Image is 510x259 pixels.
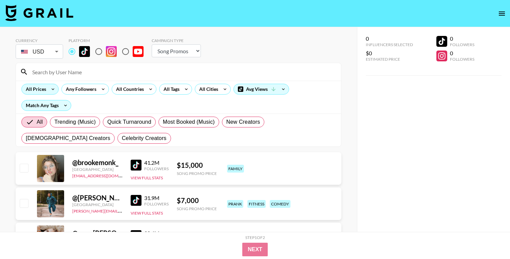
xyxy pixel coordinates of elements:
div: @ brookemonk_ [72,158,122,167]
span: Most Booked (Music) [163,118,215,126]
div: Match Any Tags [22,100,71,111]
div: [GEOGRAPHIC_DATA] [72,202,122,207]
div: $ 7,000 [177,196,217,205]
div: 0 [450,35,474,42]
div: 30.4M [144,230,169,237]
span: [DEMOGRAPHIC_DATA] Creators [26,134,110,142]
div: Influencers Selected [366,42,413,47]
span: Quick Turnaround [107,118,151,126]
div: Song Promo Price [177,171,217,176]
div: $ 31,000 [177,232,217,240]
div: @ savv.[PERSON_NAME] [72,229,122,237]
div: Any Followers [62,84,98,94]
div: All Cities [195,84,220,94]
img: Grail Talent [5,5,73,21]
div: 41.2M [144,159,169,166]
img: TikTok [131,230,141,241]
div: fitness [247,200,266,208]
div: Currency [16,38,63,43]
div: All Countries [112,84,145,94]
button: View Full Stats [131,175,163,180]
div: 0 [450,50,474,57]
div: Estimated Price [366,57,413,62]
span: Celebrity Creators [122,134,167,142]
div: Followers [144,166,169,171]
div: comedy [270,200,290,208]
div: Followers [144,201,169,206]
div: Platform [69,38,149,43]
img: TikTok [131,160,141,171]
button: open drawer [495,7,509,20]
span: New Creators [226,118,260,126]
div: $0 [366,50,413,57]
img: Instagram [106,46,117,57]
div: @ [PERSON_NAME].[PERSON_NAME] [72,194,122,202]
div: USD [17,46,62,58]
div: family [227,165,244,173]
iframe: Drift Widget Chat Controller [476,225,502,251]
div: Followers [450,57,474,62]
img: YouTube [133,46,144,57]
a: [EMAIL_ADDRESS][DOMAIN_NAME] [72,172,140,178]
div: Step 1 of 2 [245,235,265,240]
div: Followers [450,42,474,47]
span: Trending (Music) [54,118,96,126]
div: Avg Views [234,84,289,94]
img: TikTok [79,46,90,57]
div: All Prices [22,84,48,94]
button: Next [242,243,268,256]
img: TikTok [131,195,141,206]
div: All Tags [159,84,181,94]
a: [PERSON_NAME][EMAIL_ADDRESS][DOMAIN_NAME] [72,207,173,214]
div: prank [227,200,243,208]
div: 31.9M [144,195,169,201]
div: [GEOGRAPHIC_DATA] [72,167,122,172]
span: All [37,118,43,126]
button: View Full Stats [131,211,163,216]
div: Campaign Type [152,38,201,43]
div: 0 [366,35,413,42]
div: $ 15,000 [177,161,217,170]
div: Song Promo Price [177,206,217,211]
input: Search by User Name [28,66,337,77]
